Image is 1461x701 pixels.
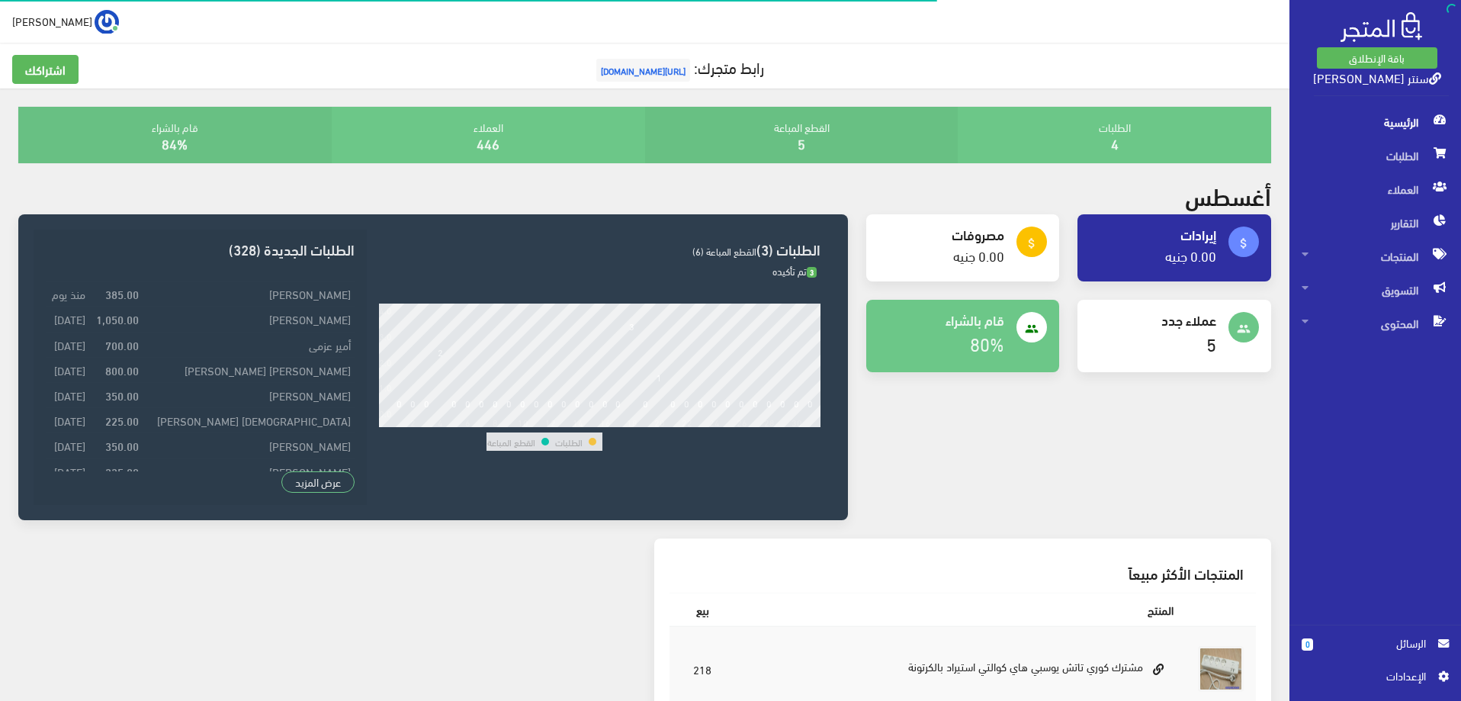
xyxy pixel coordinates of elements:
[46,242,354,256] h3: الطلبات الجديدة (328)
[645,107,958,163] div: القطع المباعة
[1302,273,1449,307] span: التسويق
[573,416,583,427] div: 14
[1302,206,1449,240] span: التقارير
[764,416,775,427] div: 28
[709,416,720,427] div: 24
[1302,240,1449,273] span: المنتجات
[143,383,355,408] td: [PERSON_NAME]
[682,416,692,427] div: 22
[12,9,119,34] a: ... [PERSON_NAME]
[105,387,139,404] strong: 350.00
[379,242,820,256] h3: الطلبات (3)
[1090,312,1216,327] h4: عملاء جدد
[143,408,355,433] td: [DEMOGRAPHIC_DATA] [PERSON_NAME]
[1313,66,1441,88] a: سنتر [PERSON_NAME]
[1289,240,1461,273] a: المنتجات
[143,332,355,357] td: أمير عزمى
[1302,307,1449,340] span: المحتوى
[143,433,355,458] td: [PERSON_NAME]
[1314,667,1425,684] span: اﻹعدادات
[477,130,499,156] a: 446
[654,416,665,427] div: 20
[46,408,89,433] td: [DATE]
[143,458,355,484] td: [PERSON_NAME]
[1025,322,1039,336] i: people
[162,130,188,156] a: 84%
[1317,47,1437,69] a: باقة الإنطلاق
[736,593,1186,626] th: المنتج
[143,357,355,382] td: [PERSON_NAME] [PERSON_NAME]
[1237,236,1251,250] i: attach_money
[332,107,645,163] div: العملاء
[1302,667,1449,692] a: اﻹعدادات
[953,243,1004,268] a: 0.00 جنيه
[669,593,736,626] th: بيع
[143,307,355,332] td: [PERSON_NAME]
[46,281,89,307] td: منذ يوم
[807,267,817,278] span: 3
[792,416,802,427] div: 30
[46,357,89,382] td: [DATE]
[737,416,747,427] div: 26
[1206,326,1216,359] a: 5
[1090,227,1216,242] h4: إيرادات
[95,10,119,34] img: ...
[1237,322,1251,336] i: people
[682,566,1244,580] h3: المنتجات الأكثر مبيعاً
[545,416,556,427] div: 12
[1341,12,1422,42] img: .
[1325,635,1426,651] span: الرسائل
[1289,307,1461,340] a: المحتوى
[12,11,92,31] span: [PERSON_NAME]
[105,336,139,353] strong: 700.00
[1025,236,1039,250] i: attach_money
[46,458,89,484] td: [DATE]
[692,242,756,260] span: القطع المباعة (6)
[281,471,355,493] a: عرض المزيد
[592,53,764,81] a: رابط متجرك:[URL][DOMAIN_NAME]
[1165,243,1216,268] a: 0.00 جنيه
[1302,139,1449,172] span: الطلبات
[1289,172,1461,206] a: العملاء
[1302,638,1313,651] span: 0
[465,416,470,427] div: 6
[105,412,139,429] strong: 225.00
[105,362,139,378] strong: 800.00
[958,107,1271,163] div: الطلبات
[1111,130,1119,156] a: 4
[554,432,583,451] td: الطلبات
[1185,182,1271,208] h2: أغسطس
[438,416,443,427] div: 4
[18,107,332,163] div: قام بالشراء
[1302,172,1449,206] span: العملاء
[105,437,139,454] strong: 350.00
[596,59,690,82] span: [URL][DOMAIN_NAME]
[493,416,498,427] div: 8
[46,332,89,357] td: [DATE]
[46,307,89,332] td: [DATE]
[1289,105,1461,139] a: الرئيسية
[105,285,139,302] strong: 385.00
[1302,105,1449,139] span: الرئيسية
[143,281,355,307] td: [PERSON_NAME]
[96,310,139,327] strong: 1,050.00
[798,130,805,156] a: 5
[1289,139,1461,172] a: الطلبات
[1289,206,1461,240] a: التقارير
[600,416,611,427] div: 16
[12,55,79,84] a: اشتراكك
[627,416,637,427] div: 18
[1302,635,1449,667] a: 0 الرسائل
[772,262,817,280] span: تم تأكيده
[46,383,89,408] td: [DATE]
[518,416,528,427] div: 10
[1198,646,1244,692] img: mshtrk-kory-tatsh-tosby-hay-koalty-astyrad.jpg
[878,312,1005,327] h4: قام بالشراء
[970,326,1004,359] a: 80%
[878,227,1005,242] h4: مصروفات
[105,463,139,480] strong: 225.00
[486,432,536,451] td: القطع المباعة
[46,433,89,458] td: [DATE]
[410,416,416,427] div: 2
